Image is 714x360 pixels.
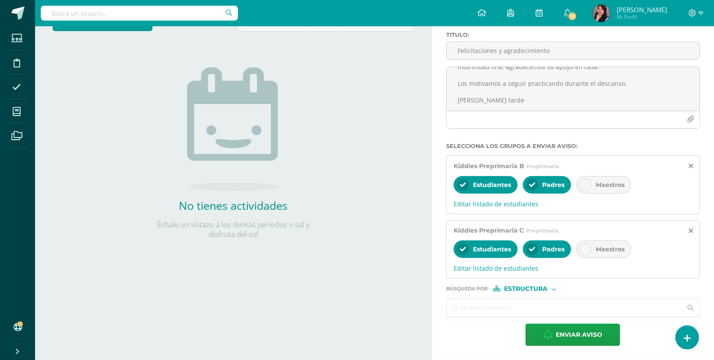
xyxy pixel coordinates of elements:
[473,181,511,189] span: Estudiantes
[526,324,620,346] button: Enviar aviso
[593,4,610,22] img: 78777cb1edfd8e19bd945e592d7f778e.png
[454,200,693,208] span: Editar listado de estudiantes
[526,227,558,234] span: Preprimaria
[542,181,565,189] span: Padres
[146,198,321,213] h2: No tienes actividades
[446,32,700,38] label: Titulo :
[596,245,625,253] span: Maestros
[617,13,667,21] span: Mi Perfil
[454,264,693,272] span: Editar listado de estudiantes
[542,245,565,253] span: Padres
[617,5,667,14] span: [PERSON_NAME]
[187,67,279,191] img: no_activities.png
[447,299,682,316] input: Ej. Primero primaria
[447,67,700,111] textarea: Buen día Felicitamos a los niños y niñas de Kiddies que han compartido las fotos de las practicas...
[446,286,489,291] span: Búsqueda por :
[454,162,524,170] span: Kiddies Preprimaria B
[526,163,559,169] span: Preprimaria
[41,6,238,21] input: Busca un usuario...
[504,286,547,291] span: Estructura
[146,220,321,239] p: Échale un vistazo a los demás períodos o sal y disfruta del sol
[596,181,625,189] span: Maestros
[556,324,602,346] span: Enviar aviso
[568,11,577,21] span: 13
[454,226,524,234] span: Kiddies Preprimaria C
[447,42,700,59] input: Titulo
[446,143,700,149] label: Selecciona los grupos a enviar aviso :
[493,286,559,292] div: [object Object]
[473,245,511,253] span: Estudiantes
